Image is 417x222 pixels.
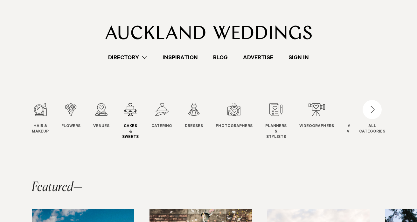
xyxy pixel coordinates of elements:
span: Cakes & Sweets [122,124,139,140]
span: Dresses [185,124,203,129]
swiper-slide: 6 / 12 [185,103,216,140]
a: Directory [101,53,155,62]
a: Planners & Stylists [265,103,287,140]
span: Flowers [61,124,80,129]
button: ALLCATEGORIES [359,103,385,133]
a: Inspiration [155,53,205,62]
a: Catering [151,103,172,129]
span: Planners & Stylists [265,124,287,140]
span: Videographers [299,124,334,129]
a: Sign In [281,53,316,62]
swiper-slide: 5 / 12 [151,103,185,140]
a: Dresses [185,103,203,129]
h2: Featured [32,181,83,194]
span: Audio Visual [347,124,362,135]
div: ALL CATEGORIES [359,124,385,135]
swiper-slide: 1 / 12 [32,103,61,140]
swiper-slide: 10 / 12 [347,103,374,140]
span: Hair & Makeup [32,124,49,135]
span: Catering [151,124,172,129]
swiper-slide: 2 / 12 [61,103,93,140]
swiper-slide: 3 / 12 [93,103,122,140]
img: Auckland Weddings Logo [105,25,312,39]
a: Advertise [235,53,281,62]
a: Audio Visual [347,103,362,135]
swiper-slide: 4 / 12 [122,103,151,140]
swiper-slide: 7 / 12 [216,103,265,140]
a: Venues [93,103,109,129]
a: Videographers [299,103,334,129]
swiper-slide: 9 / 12 [299,103,347,140]
a: Blog [205,53,235,62]
span: Venues [93,124,109,129]
a: Hair & Makeup [32,103,49,135]
a: Photographers [216,103,253,129]
a: Flowers [61,103,80,129]
a: Cakes & Sweets [122,103,139,140]
span: Photographers [216,124,253,129]
swiper-slide: 8 / 12 [265,103,299,140]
